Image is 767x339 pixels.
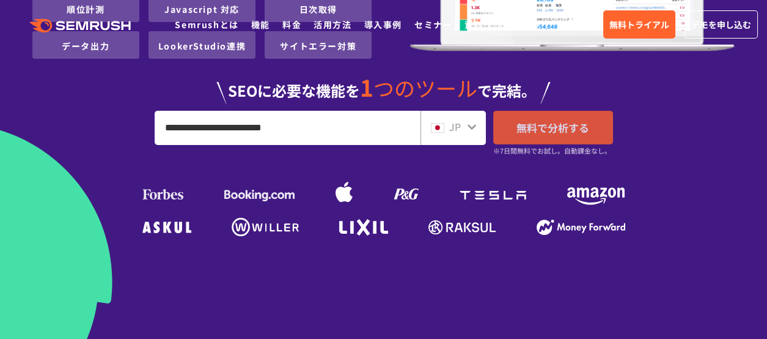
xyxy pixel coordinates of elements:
[603,10,675,39] a: 無料トライアル
[609,18,669,31] span: 無料トライアル
[175,18,238,31] a: Semrushとは
[364,18,402,31] a: 導入事例
[251,18,270,31] a: 機能
[155,111,420,144] input: URL、キーワードを入力してください
[493,145,611,157] small: ※7日間無料でお試し。自動課金なし。
[684,10,758,39] a: デモを申し込む
[373,73,477,103] span: つのツール
[464,18,541,31] a: 資料ダウンロード
[32,64,735,104] div: SEOに必要な機能を
[314,18,351,31] a: 活用方法
[691,18,751,31] span: デモを申し込む
[493,111,613,144] a: 無料で分析する
[360,70,373,103] span: 1
[449,119,461,134] span: JP
[477,80,536,101] span: で完結。
[282,18,301,31] a: 料金
[414,18,452,31] a: セミナー
[516,120,589,135] span: 無料で分析する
